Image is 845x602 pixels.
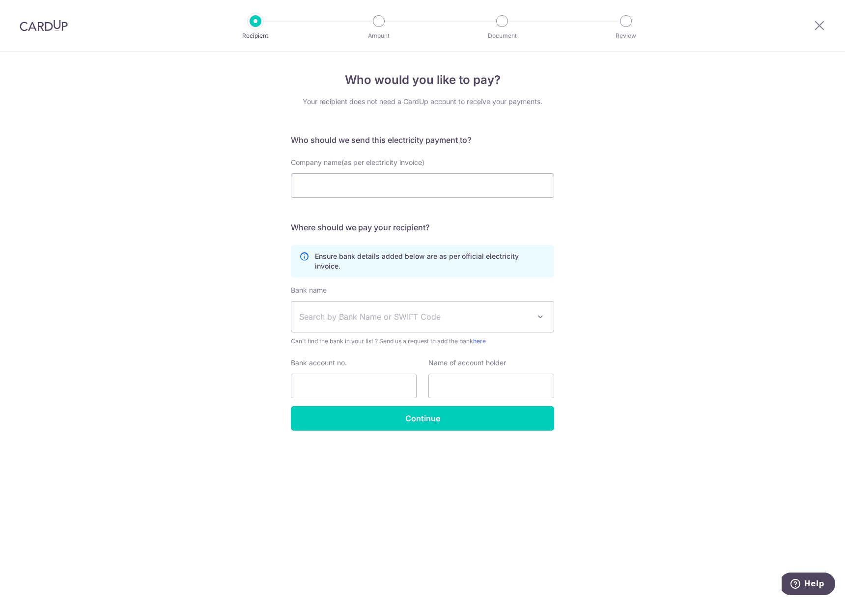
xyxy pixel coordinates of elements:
p: Ensure bank details added below are as per official electricity invoice. [315,251,546,271]
label: Bank account no. [291,358,347,368]
p: Review [590,31,662,41]
label: Bank name [291,285,327,295]
span: Can't find the bank in your list ? Send us a request to add the bank [291,336,554,346]
h4: Who would you like to pay? [291,71,554,89]
span: Help [23,7,43,16]
input: Continue [291,406,554,431]
span: Company name(as per electricity invoice) [291,158,424,166]
a: here [473,337,486,345]
p: Document [466,31,538,41]
label: Name of account holder [428,358,506,368]
h5: Where should we pay your recipient? [291,221,554,233]
img: CardUp [20,20,68,31]
div: Your recipient does not need a CardUp account to receive your payments. [291,97,554,107]
iframe: Opens a widget where you can find more information [782,573,835,597]
p: Recipient [219,31,292,41]
p: Amount [342,31,415,41]
h5: Who should we send this electricity payment to? [291,134,554,146]
span: Search by Bank Name or SWIFT Code [299,311,530,323]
